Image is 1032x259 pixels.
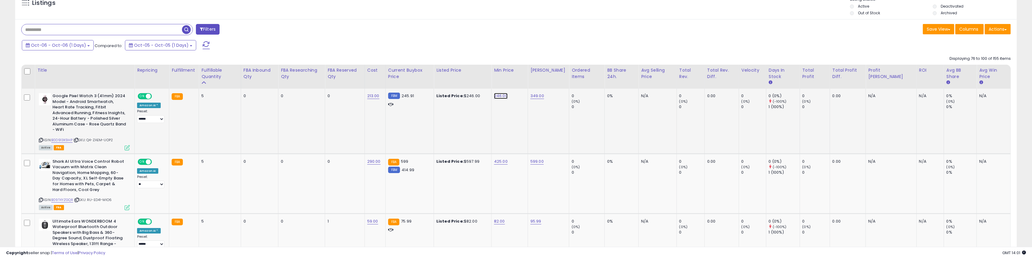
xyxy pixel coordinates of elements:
[679,93,704,99] div: 0
[769,159,800,164] div: 0 (0%)
[137,175,164,189] div: Preset:
[979,67,1008,80] div: Avg Win Price
[54,205,64,210] span: FBA
[137,235,164,248] div: Preset:
[31,42,86,48] span: Oct-06 - Oct-06 (1 Days)
[941,10,957,15] label: Archived
[244,67,276,80] div: FBA inbound Qty
[328,93,360,99] div: 0
[802,219,830,224] div: 0
[530,158,544,165] a: 599.00
[802,230,830,235] div: 0
[741,67,764,73] div: Velocity
[401,218,412,224] span: 75.99
[172,159,183,165] small: FBA
[572,230,604,235] div: 0
[172,219,183,225] small: FBA
[51,197,73,203] a: B09T4YZGQR
[955,24,984,34] button: Columns
[137,228,161,233] div: Amazon AI *
[328,67,362,80] div: FBA Reserved Qty
[6,250,105,256] div: seller snap | |
[1002,250,1026,256] span: 2025-10-6 14:01 GMT
[572,159,604,164] div: 0
[530,218,541,224] a: 95.99
[244,159,274,164] div: 0
[679,230,704,235] div: 0
[54,145,64,150] span: FBA
[707,67,736,80] div: Total Rev. Diff.
[802,99,811,104] small: (0%)
[832,67,863,80] div: Total Profit Diff.
[244,93,274,99] div: 0
[679,67,702,80] div: Total Rev.
[802,67,827,80] div: Total Profit
[39,159,130,210] div: ASIN:
[832,159,861,164] div: 0.00
[52,93,126,134] b: Google Pixel Watch 3 (41mm) 2024 Model - Android Smartwatch, Heart Rate Tracking, Fitbit Advanced...
[919,67,941,73] div: ROI
[946,230,977,235] div: 0%
[868,67,914,80] div: Profit [PERSON_NAME]
[244,219,274,224] div: 0
[39,219,51,231] img: 41v1jlfJyqL._SL40_.jpg
[73,138,113,142] span: | SKU: Q4-ZAEM-UOP2
[172,67,196,73] div: Fulfillment
[151,94,161,99] span: OFF
[979,93,1006,99] div: N/A
[769,67,797,80] div: Days In Stock
[281,159,320,164] div: 0
[172,93,183,100] small: FBA
[51,138,72,143] a: B0D913K9HP
[979,80,983,85] small: Avg Win Price.
[773,165,787,169] small: (-100%)
[281,93,320,99] div: 0
[572,219,604,224] div: 0
[946,80,950,85] small: Avg BB Share.
[946,159,977,164] div: 0%
[138,94,146,99] span: ON
[679,224,688,229] small: (0%)
[367,158,381,165] a: 290.00
[868,93,912,99] div: N/A
[52,250,78,256] a: Terms of Use
[52,219,126,254] b: Ultimate Ears WONDERBOOM 4 Waterproof Bluetooth Outdoor Speakers with Big Bass & 360-Degree Sound...
[769,93,800,99] div: 0 (0%)
[741,165,750,169] small: (0%)
[741,170,766,175] div: 0
[832,93,861,99] div: 0.00
[858,10,880,15] label: Out of Stock
[281,67,322,80] div: FBA Researching Qty
[52,159,126,194] b: Shark AI Ultra Voice Control Robot Vacuum with Matrix Clean Navigation, Home Mapping, 60-Day Capa...
[946,219,977,224] div: 0%
[436,219,487,224] div: $82.00
[707,93,734,99] div: 0.00
[572,224,580,229] small: (0%)
[125,40,196,50] button: Oct-05 - Oct-05 (1 Days)
[39,159,51,171] img: 41BnRDHpXjL._SL40_.jpg
[388,167,400,173] small: FBM
[39,205,53,210] span: All listings currently available for purchase on Amazon
[946,93,977,99] div: 0%
[494,93,508,99] a: 246.00
[138,219,146,224] span: ON
[74,197,112,202] span: | SKU: RU-ED41-MIO6
[741,224,750,229] small: (0%)
[436,218,464,224] b: Listed Price:
[679,104,704,110] div: 0
[6,250,28,256] strong: Copyright
[707,219,734,224] div: 0.00
[367,67,383,73] div: Cost
[402,93,414,99] span: 245.91
[436,67,489,73] div: Listed Price
[201,67,238,80] div: Fulfillable Quantity
[641,67,674,80] div: Avg Selling Price
[607,219,634,224] div: 0%
[151,219,161,224] span: OFF
[919,93,939,99] div: N/A
[741,99,750,104] small: (0%)
[946,170,977,175] div: 0%
[868,219,912,224] div: N/A
[641,219,672,224] div: N/A
[401,158,408,164] span: 599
